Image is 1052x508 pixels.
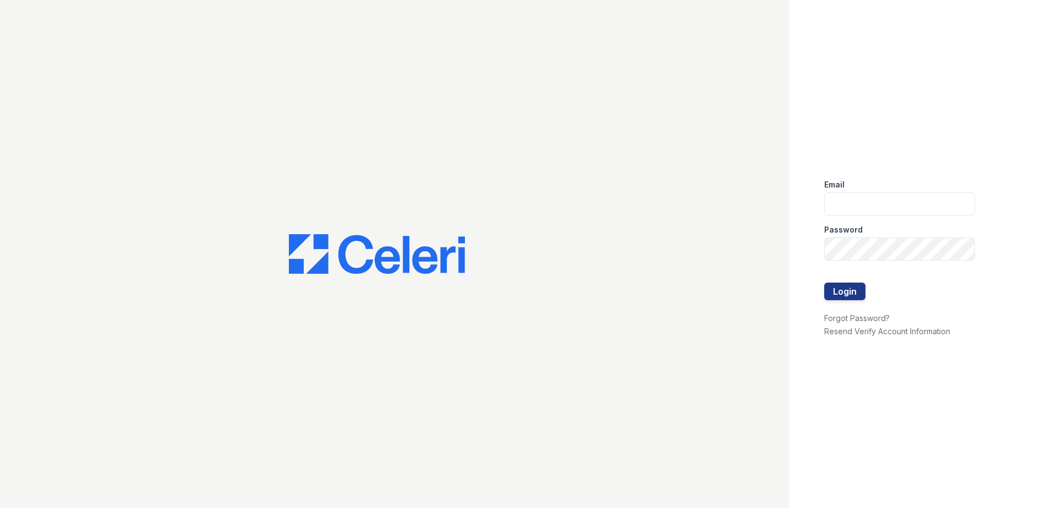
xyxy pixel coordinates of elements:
[824,313,890,323] a: Forgot Password?
[824,224,863,235] label: Password
[824,283,865,300] button: Login
[824,327,950,336] a: Resend Verify Account Information
[289,234,465,274] img: CE_Logo_Blue-a8612792a0a2168367f1c8372b55b34899dd931a85d93a1a3d3e32e68fde9ad4.png
[824,179,845,190] label: Email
